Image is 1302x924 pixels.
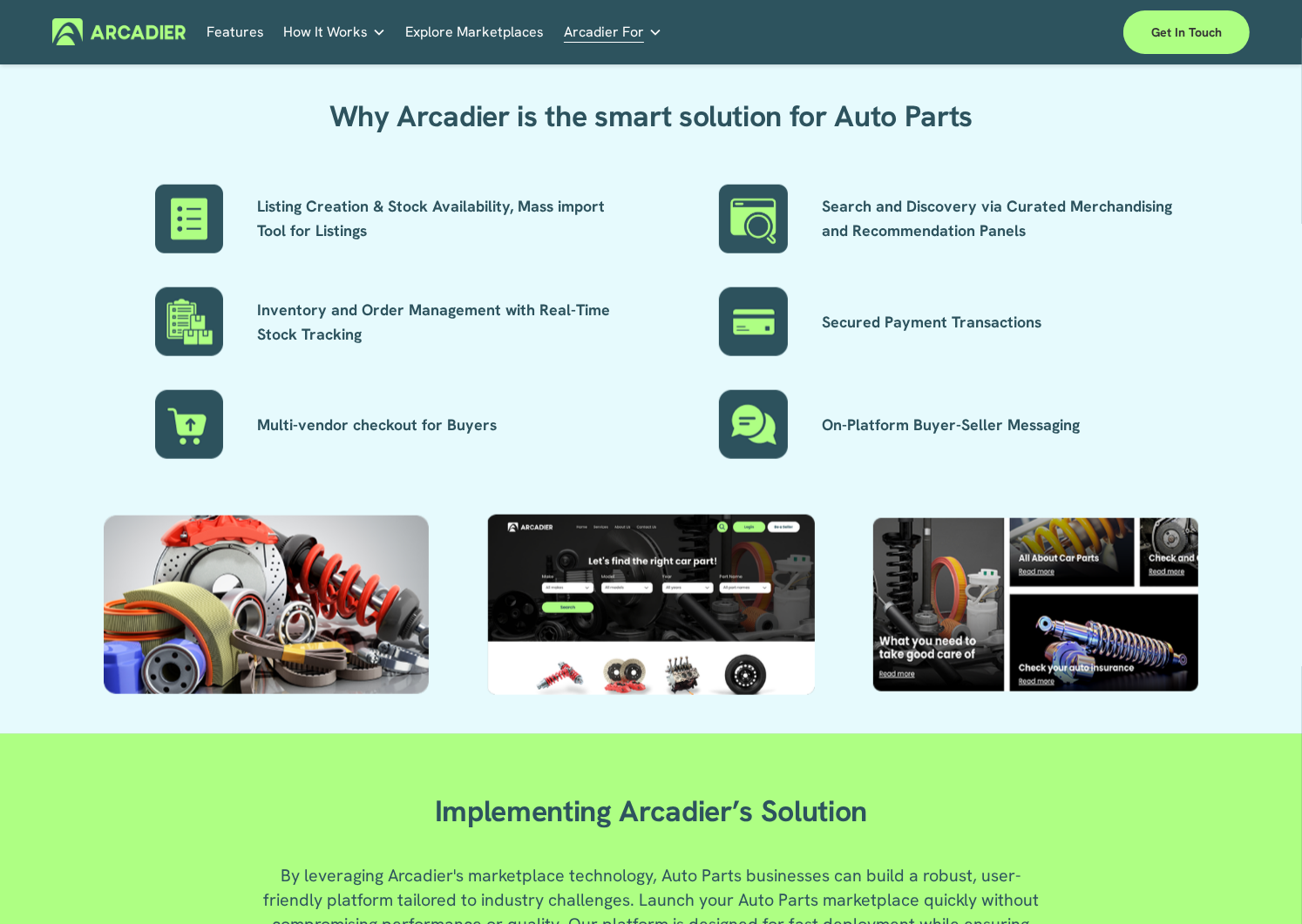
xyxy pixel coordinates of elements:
div: Chatt-widget [1215,840,1302,924]
a: Get in touch [1123,10,1250,54]
strong: Listing Creation & Stock Availability, Mass import Tool for Listings [257,196,609,240]
span: Arcadier For [564,20,644,44]
a: folder dropdown [283,18,386,45]
strong: Search and Discovery via Curated Merchandising and Recommendation Panels [822,196,1177,240]
a: Features [207,18,264,45]
iframe: Chat Widget [1215,840,1302,924]
strong: Inventory and Order Management with Real-Time Stock Tracking [257,300,614,344]
a: folder dropdown [564,18,662,45]
span: How It Works [283,20,368,44]
strong: Multi-vendor checkout for Buyers [257,415,497,435]
h2: Implementing Arcadier’s Solution [411,792,891,829]
strong: On-Platform Buyer-Seller Messaging [822,415,1080,435]
a: Explore Marketplaces [405,18,544,45]
strong: Secured Payment Transactions [822,312,1041,332]
img: Arcadier [52,18,186,45]
strong: Why Arcadier is the smart solution for Auto Parts [329,97,973,135]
